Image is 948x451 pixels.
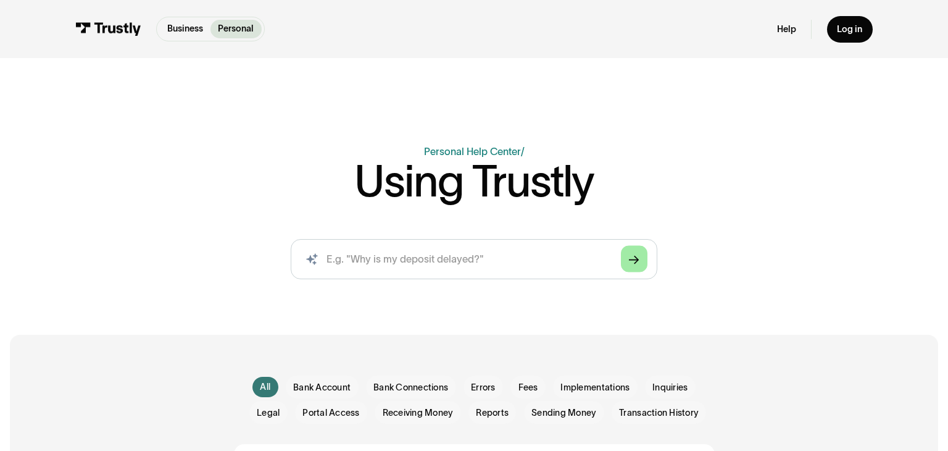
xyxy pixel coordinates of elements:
[521,146,525,157] div: /
[827,16,873,43] a: Log in
[619,407,699,419] span: Transaction History
[291,239,658,280] form: Search
[471,381,496,394] span: Errors
[75,22,141,36] img: Trustly Logo
[252,377,278,397] a: All
[531,407,596,419] span: Sending Money
[257,407,280,419] span: Legal
[210,20,262,38] a: Personal
[167,22,203,36] p: Business
[234,376,715,424] form: Email Form
[652,381,688,394] span: Inquiries
[302,407,359,419] span: Portal Access
[777,23,796,35] a: Help
[518,381,538,394] span: Fees
[354,159,593,203] h1: Using Trustly
[260,381,270,394] div: All
[837,23,862,35] div: Log in
[160,20,211,38] a: Business
[218,22,254,36] p: Personal
[560,381,630,394] span: Implementations
[383,407,454,419] span: Receiving Money
[291,239,658,280] input: search
[424,146,521,157] a: Personal Help Center
[476,407,509,419] span: Reports
[293,381,351,394] span: Bank Account
[373,381,448,394] span: Bank Connections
